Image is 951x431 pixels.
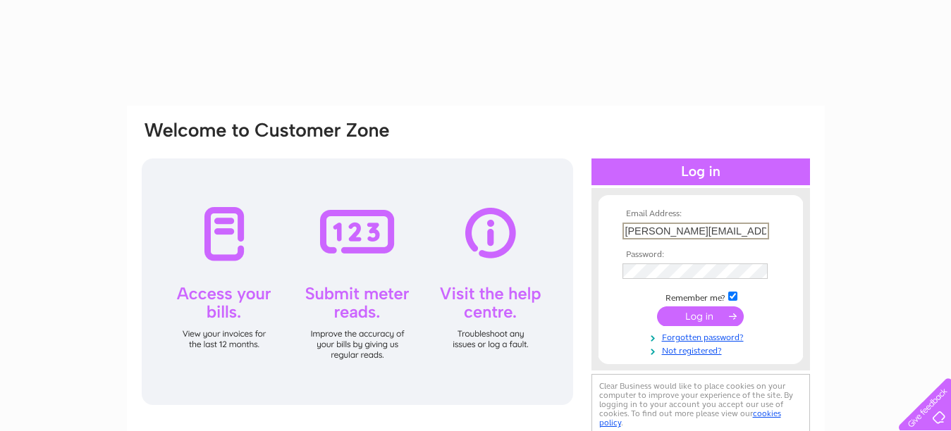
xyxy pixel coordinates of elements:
td: Remember me? [619,289,783,304]
a: Forgotten password? [622,330,783,343]
input: Submit [657,306,744,326]
a: cookies policy [599,408,781,427]
th: Password: [619,250,783,260]
a: Not registered? [622,343,783,356]
th: Email Address: [619,209,783,219]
